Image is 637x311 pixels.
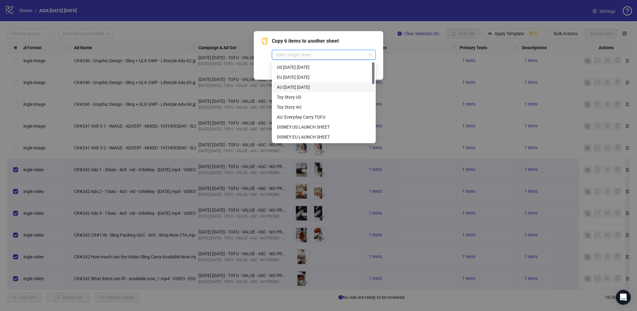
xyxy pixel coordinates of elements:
[261,38,268,45] span: copy
[277,124,371,130] div: DISNEY US LAUNCH SHEET
[273,72,374,82] div: EU Father's Day August 2025
[616,290,631,305] div: Open Intercom Messenger
[277,114,371,120] div: AU: Everyday Carry TOFU
[277,64,371,71] div: US [DATE] [DATE]
[273,132,374,142] div: DISNEY EU LAUNCH SHEET
[272,37,376,45] span: Copy 6 items to another sheet
[277,84,371,91] div: AU [DATE] [DATE]
[273,82,374,92] div: AU Father's Day August 2025
[273,92,374,102] div: Toy Story US
[277,134,371,140] div: DISNEY EU LAUNCH SHEET
[273,102,374,112] div: Toy Story AU
[277,104,371,111] div: Toy Story AU
[273,62,374,72] div: US Father's Day August 2025
[277,94,371,101] div: Toy Story US
[273,122,374,132] div: DISNEY US LAUNCH SHEET
[273,112,374,122] div: AU: Everyday Carry TOFU
[277,74,371,81] div: EU [DATE] [DATE]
